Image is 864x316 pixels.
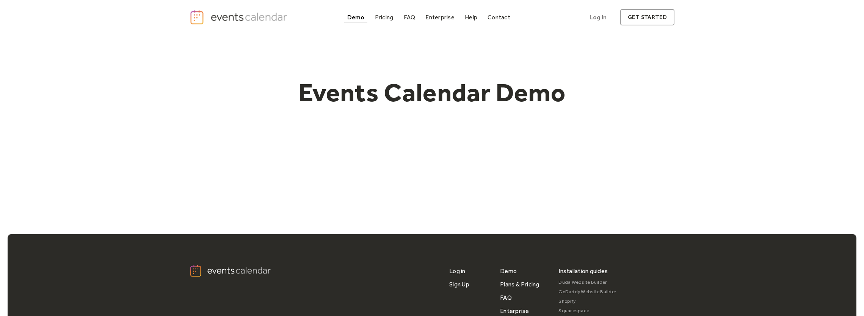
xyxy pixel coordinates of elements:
[485,12,513,22] a: Contact
[344,12,368,22] a: Demo
[500,264,517,278] a: Demo
[375,15,394,19] div: Pricing
[401,12,419,22] a: FAQ
[558,297,616,306] a: Shopify
[488,15,510,19] div: Contact
[500,291,512,304] a: FAQ
[620,9,674,25] a: get started
[404,15,416,19] div: FAQ
[465,15,477,19] div: Help
[558,287,616,297] a: GoDaddy Website Builder
[347,15,365,19] div: Demo
[449,278,469,291] a: Sign Up
[558,306,616,316] a: Squarespace
[190,9,290,25] a: home
[500,278,539,291] a: Plans & Pricing
[422,12,457,22] a: Enterprise
[449,264,465,278] a: Log in
[287,77,578,108] h1: Events Calendar Demo
[558,278,616,287] a: Duda Website Builder
[372,12,397,22] a: Pricing
[462,12,480,22] a: Help
[582,9,614,25] a: Log In
[425,15,454,19] div: Enterprise
[558,264,608,278] div: Installation guides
